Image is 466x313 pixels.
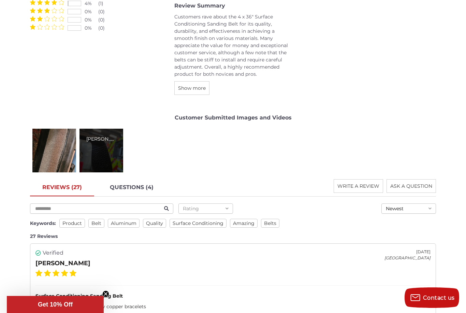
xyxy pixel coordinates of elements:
label: 5 Stars [70,270,76,276]
label: 2 Stars [37,24,43,30]
label: 1 Star [30,24,35,30]
div: [DATE] [384,249,431,255]
span: surface conditioning [170,219,227,228]
span: Keywords: [30,220,56,226]
span: Contact us [423,295,455,301]
label: 3 Stars [53,270,59,276]
a: REVIEWS (27) [30,179,94,196]
div: [GEOGRAPHIC_DATA] [384,255,431,261]
label: 4 Stars [52,8,57,13]
label: 4 Stars [52,24,57,30]
span: Newest [386,205,404,212]
div: Customers rave about the 4 x 36" Surface Conditioning Sanding Belt for its quality, durability, a... [174,13,291,78]
span: product [59,219,85,228]
label: 5 Stars [59,8,64,13]
span: belts [261,219,279,228]
span: amazing [230,219,258,228]
div: Surface Conditioning Sanding Belt [35,293,430,300]
div: Review Summary [174,2,291,10]
span: ASK A QUESTION [390,183,432,189]
span: Rating [183,205,199,212]
button: Newest [381,203,436,214]
label: 4 Stars [61,270,68,276]
label: 1 Star [30,16,35,22]
span: quality [143,219,166,228]
div: Get 10% OffClose teaser [7,296,104,313]
span: WRITE A REVIEW [337,183,379,189]
label: 1 Star [30,8,35,13]
span: Verified [43,249,63,257]
button: WRITE A REVIEW [334,179,383,193]
label: 1 Star [35,270,42,276]
label: 5 Stars [59,24,64,30]
span: aluminum [108,219,140,228]
div: 0% [85,8,98,15]
button: ASK A QUESTION [387,179,436,193]
i: Verified user [35,250,41,256]
div: 0% [85,16,98,24]
label: 2 Stars [44,270,51,276]
div: (0) [98,8,112,15]
label: 3 Stars [44,16,50,22]
button: Rating [178,203,233,214]
div: Customer Submitted Images and Videos [30,114,436,122]
div: 27 Reviews [30,233,436,240]
span: Show more [178,85,206,91]
div: [PERSON_NAME] [38,134,71,142]
span: Get 10% Off [38,301,73,308]
button: Close teaser [102,290,109,297]
div: 0% [85,25,98,32]
div: [PERSON_NAME] [86,136,116,143]
label: 3 Stars [44,24,50,30]
div: (0) [98,16,112,24]
button: Contact us [405,287,459,308]
label: 2 Stars [37,16,43,22]
label: 4 Stars [52,16,57,22]
div: (0) [98,25,112,32]
label: 5 Stars [59,16,64,22]
span: belt [88,219,104,228]
button: Show more [174,81,209,95]
label: 2 Stars [37,8,43,13]
a: QUESTIONS (4) [98,179,166,196]
label: 3 Stars [44,8,50,13]
div: [PERSON_NAME] [35,259,90,268]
